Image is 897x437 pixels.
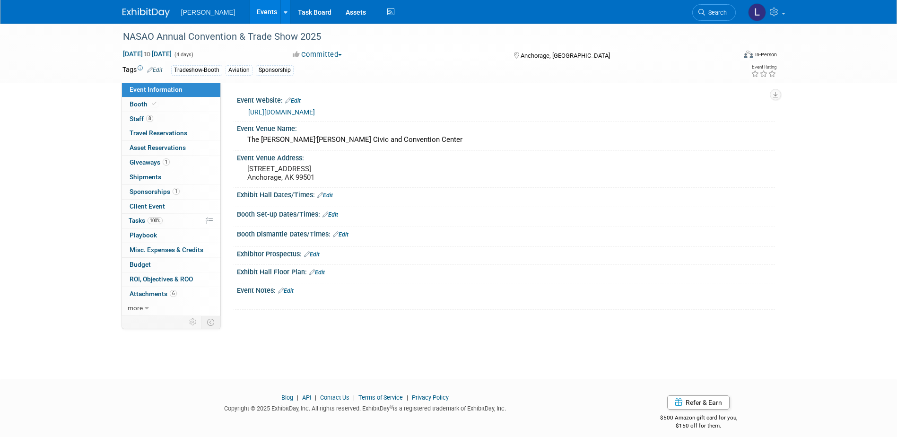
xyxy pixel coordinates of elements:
[302,394,311,401] a: API
[237,151,775,163] div: Event Venue Address:
[129,217,163,224] span: Tasks
[130,100,158,108] span: Booth
[521,52,610,59] span: Anchorage, [GEOGRAPHIC_DATA]
[201,316,220,328] td: Toggle Event Tabs
[122,156,220,170] a: Giveaways1
[622,422,775,430] div: $150 off for them.
[130,173,161,181] span: Shipments
[130,246,203,253] span: Misc. Expenses & Credits
[404,394,410,401] span: |
[237,265,775,277] div: Exhibit Hall Floor Plan:
[130,129,187,137] span: Travel Reservations
[320,394,349,401] a: Contact Us
[130,261,151,268] span: Budget
[237,247,775,259] div: Exhibitor Prospectus:
[358,394,403,401] a: Terms of Service
[390,404,393,410] sup: ®
[130,86,183,93] span: Event Information
[130,158,170,166] span: Giveaways
[152,101,157,106] i: Booth reservation complete
[181,9,235,16] span: [PERSON_NAME]
[289,50,346,60] button: Committed
[122,170,220,184] a: Shipments
[278,288,294,294] a: Edit
[122,258,220,272] a: Budget
[247,165,451,182] pre: [STREET_ADDRESS] Anchorage, AK 99501
[143,50,152,58] span: to
[130,231,157,239] span: Playbook
[122,243,220,257] a: Misc. Expenses & Credits
[130,115,153,122] span: Staff
[122,126,220,140] a: Travel Reservations
[120,28,722,45] div: NASAO Annual Convention & Trade Show 2025
[237,188,775,200] div: Exhibit Hall Dates/Times:
[128,304,143,312] span: more
[692,4,736,21] a: Search
[351,394,357,401] span: |
[147,67,163,73] a: Edit
[322,211,338,218] a: Edit
[122,97,220,112] a: Booth
[122,185,220,199] a: Sponsorships1
[237,283,775,296] div: Event Notes:
[130,290,177,297] span: Attachments
[244,132,768,147] div: The [PERSON_NAME]’[PERSON_NAME] Civic and Convention Center
[412,394,449,401] a: Privacy Policy
[755,51,777,58] div: In-Person
[333,231,348,238] a: Edit
[122,200,220,214] a: Client Event
[122,287,220,301] a: Attachments6
[122,8,170,17] img: ExhibitDay
[317,192,333,199] a: Edit
[237,227,775,239] div: Booth Dismantle Dates/Times:
[309,269,325,276] a: Edit
[122,402,609,413] div: Copyright © 2025 ExhibitDay, Inc. All rights reserved. ExhibitDay is a registered trademark of Ex...
[130,202,165,210] span: Client Event
[751,65,776,70] div: Event Rating
[122,50,172,58] span: [DATE] [DATE]
[173,188,180,195] span: 1
[622,408,775,429] div: $500 Amazon gift card for you,
[744,51,753,58] img: Format-Inperson.png
[237,207,775,219] div: Booth Set-up Dates/Times:
[748,3,766,21] img: Lindsey Wolanczyk
[146,115,153,122] span: 8
[122,141,220,155] a: Asset Reservations
[285,97,301,104] a: Edit
[122,112,220,126] a: Staff8
[122,228,220,243] a: Playbook
[122,65,163,76] td: Tags
[248,108,315,116] a: [URL][DOMAIN_NAME]
[122,214,220,228] a: Tasks100%
[256,65,294,75] div: Sponsorship
[122,83,220,97] a: Event Information
[667,395,730,410] a: Refer & Earn
[680,49,777,63] div: Event Format
[122,272,220,287] a: ROI, Objectives & ROO
[705,9,727,16] span: Search
[226,65,253,75] div: Aviation
[122,301,220,315] a: more
[281,394,293,401] a: Blog
[313,394,319,401] span: |
[237,93,775,105] div: Event Website:
[130,188,180,195] span: Sponsorships
[174,52,193,58] span: (4 days)
[171,65,222,75] div: Tradeshow-Booth
[130,144,186,151] span: Asset Reservations
[163,158,170,166] span: 1
[237,122,775,133] div: Event Venue Name:
[185,316,201,328] td: Personalize Event Tab Strip
[148,217,163,224] span: 100%
[170,290,177,297] span: 6
[130,275,193,283] span: ROI, Objectives & ROO
[304,251,320,258] a: Edit
[295,394,301,401] span: |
